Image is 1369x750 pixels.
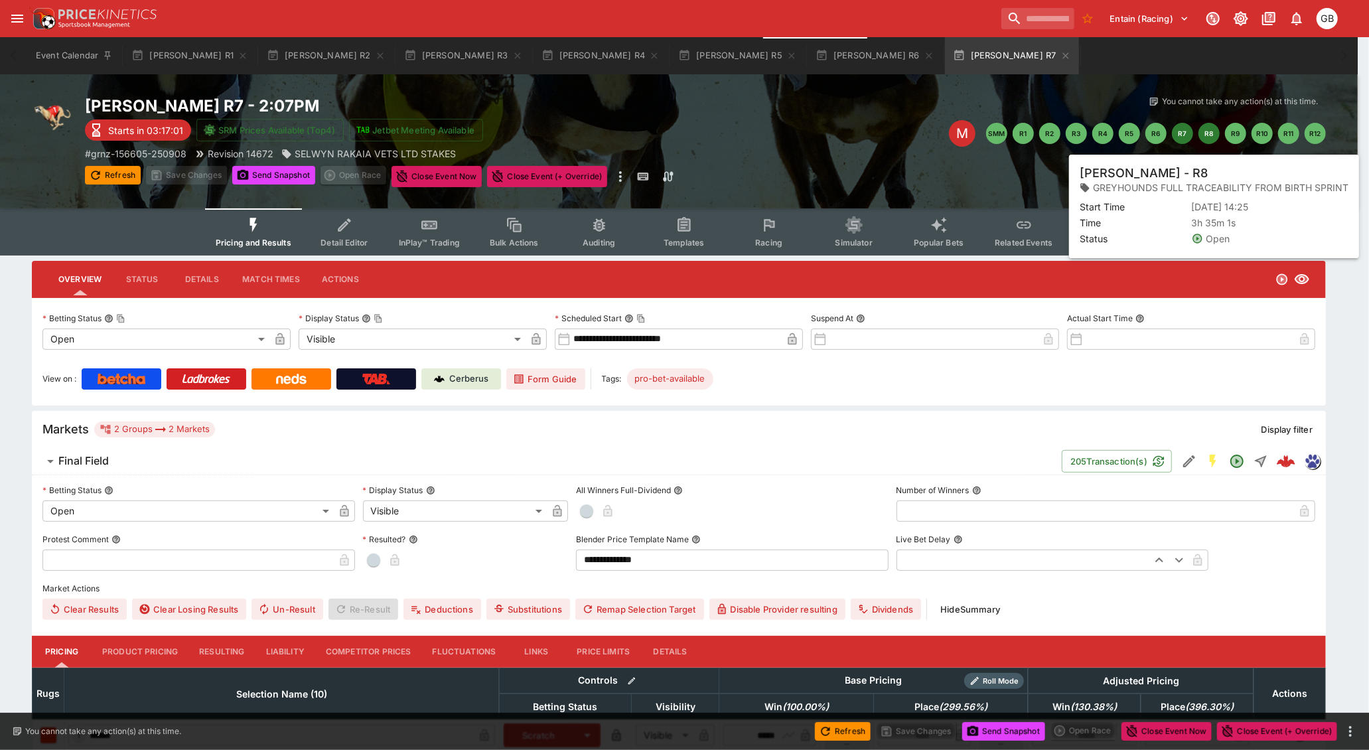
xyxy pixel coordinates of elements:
[1225,449,1249,473] button: Open
[33,668,64,719] th: Rugs
[914,238,964,248] span: Popular Bets
[42,500,334,522] div: Open
[1077,238,1142,248] span: System Controls
[299,313,359,324] p: Display Status
[1121,722,1212,741] button: Close Event Now
[58,454,109,468] h6: Final Field
[1146,699,1248,715] span: excl. Emergencies (396.30%)
[1278,123,1299,144] button: R11
[1317,8,1338,29] div: Gary Brigginshaw
[58,22,130,28] img: Sportsbook Management
[1229,453,1245,469] svg: Open
[1185,699,1234,715] em: ( 396.30 %)
[232,263,311,295] button: Match Times
[1070,699,1117,715] em: ( 130.38 %)
[42,421,89,437] h5: Markets
[182,374,230,384] img: Ladbrokes
[259,37,394,74] button: [PERSON_NAME] R2
[627,372,713,386] span: pro-bet-available
[1201,7,1225,31] button: Connected to PK
[132,599,246,620] button: Clear Losing Results
[1249,449,1273,473] button: Straight
[782,699,829,715] em: ( 100.00 %)
[1001,8,1074,29] input: search
[486,599,570,620] button: Substitutions
[356,123,370,137] img: jetbet-logo.svg
[188,636,255,668] button: Resulting
[112,263,172,295] button: Status
[85,96,705,116] h2: Copy To Clipboard
[92,636,188,668] button: Product Pricing
[1177,449,1201,473] button: Edit Detail
[1039,123,1060,144] button: R2
[5,7,29,31] button: open drawer
[311,263,370,295] button: Actions
[252,599,323,620] button: Un-Result
[835,238,873,248] span: Simulator
[506,636,566,668] button: Links
[1313,4,1342,33] button: Gary Brigginshaw
[640,636,700,668] button: Details
[196,119,344,141] button: SRM Prices Available (Top4)
[25,725,181,737] p: You cannot take any action(s) at this time.
[755,238,782,248] span: Racing
[709,599,845,620] button: Disable Provider resulting
[362,374,390,384] img: TabNZ
[490,238,539,248] span: Bulk Actions
[422,636,507,668] button: Fluctuations
[1201,449,1225,473] button: SGM Enabled
[1225,123,1246,144] button: R9
[321,238,368,248] span: Detail Editor
[815,722,871,741] button: Refresh
[664,238,704,248] span: Templates
[1102,8,1197,29] button: Select Tenant
[1275,273,1289,286] svg: Open
[1119,123,1140,144] button: R5
[42,579,1315,599] label: Market Actions
[208,147,273,161] p: Revision 14672
[1172,123,1193,144] button: R7
[1305,453,1321,469] div: grnz
[575,599,704,620] button: Remap Selection Target
[85,147,186,161] p: Copy To Clipboard
[42,313,102,324] p: Betting Status
[576,534,689,545] p: Blender Price Template Name
[216,238,291,248] span: Pricing and Results
[32,636,92,668] button: Pricing
[1092,123,1114,144] button: R4
[100,421,210,437] div: 2 Groups 2 Markets
[945,37,1079,74] button: [PERSON_NAME] R7
[399,238,460,248] span: InPlay™ Trading
[964,673,1024,689] div: Show/hide Price Roll mode configuration.
[328,599,398,620] span: Re-Result
[612,166,628,187] button: more
[1067,313,1133,324] p: Actual Start Time
[108,123,183,137] p: Starts in 03:17:01
[28,37,121,74] button: Event Calendar
[85,166,141,185] button: Refresh
[641,699,710,715] span: Visibility
[42,368,76,390] label: View on :
[276,374,306,384] img: Neds
[363,500,547,522] div: Visible
[48,263,112,295] button: Overview
[1077,8,1098,29] button: No Bookmarks
[623,672,640,690] button: Bulk edit
[1277,452,1295,471] img: logo-cerberus--red.svg
[123,37,256,74] button: [PERSON_NAME] R1
[299,329,526,350] div: Visible
[42,599,127,620] button: Clear Results
[232,166,315,185] button: Send Snapshot
[949,120,975,147] div: Edit Meeting
[555,313,622,324] p: Scheduled Start
[1066,123,1087,144] button: R3
[392,166,482,187] button: Close Event Now
[1254,668,1325,719] th: Actions
[506,368,585,390] a: Form Guide
[977,676,1024,687] span: Roll Mode
[900,699,1002,715] span: excl. Emergencies (299.56%)
[1285,7,1309,31] button: Notifications
[1028,668,1254,694] th: Adjusted Pricing
[583,238,615,248] span: Auditing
